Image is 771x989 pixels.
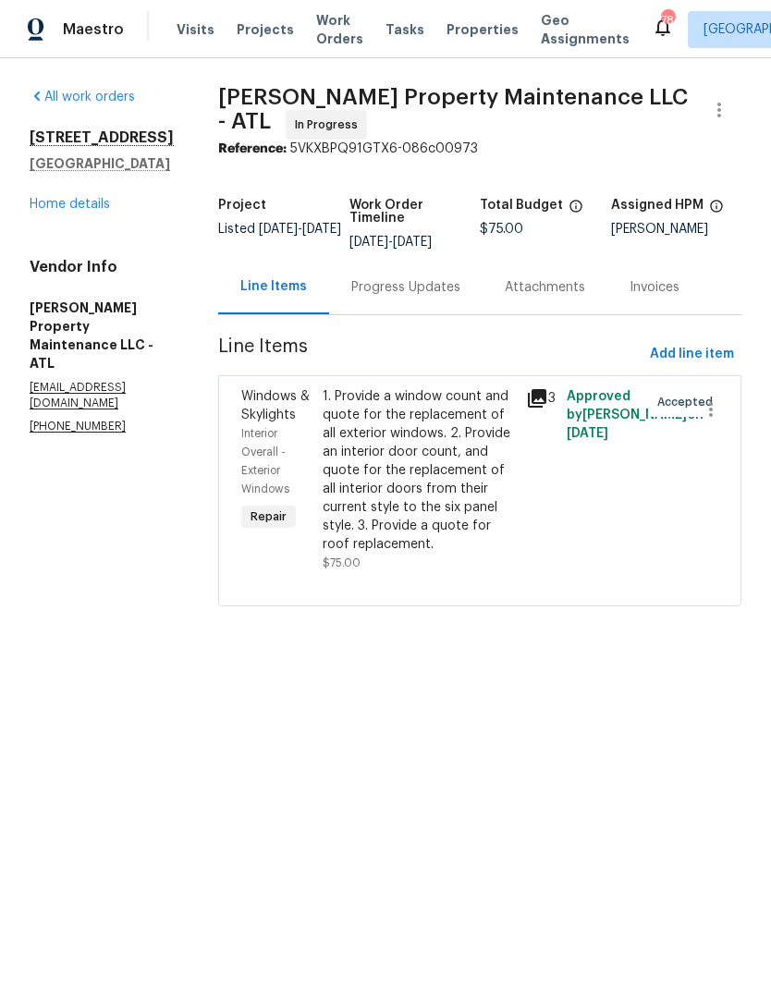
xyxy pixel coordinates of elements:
span: Properties [447,20,519,39]
span: Listed [218,223,341,236]
span: [PERSON_NAME] Property Maintenance LLC - ATL [218,86,688,132]
div: 3 [526,387,556,409]
span: [DATE] [259,223,298,236]
div: [PERSON_NAME] [611,223,742,236]
span: The total cost of line items that have been proposed by Opendoor. This sum includes line items th... [569,199,583,223]
span: [DATE] [349,236,388,249]
button: Add line item [642,337,741,372]
h5: Assigned HPM [611,199,704,212]
h5: Project [218,199,266,212]
div: Invoices [630,278,679,297]
h4: Vendor Info [30,258,174,276]
span: Visits [177,20,214,39]
span: $75.00 [323,557,361,568]
div: 1. Provide a window count and quote for the replacement of all exterior windows. 2. Provide an in... [323,387,515,554]
span: Repair [243,507,294,526]
div: Attachments [505,278,585,297]
span: Interior Overall - Exterior Windows [241,428,289,494]
h5: Work Order Timeline [349,199,481,225]
b: Reference: [218,142,287,155]
span: Geo Assignments [541,11,630,48]
div: 78 [661,11,674,30]
div: Line Items [240,277,307,296]
span: [DATE] [567,427,608,440]
h5: Total Budget [480,199,563,212]
span: The hpm assigned to this work order. [709,199,724,223]
span: - [349,236,432,249]
span: - [259,223,341,236]
span: Work Orders [316,11,363,48]
span: Maestro [63,20,124,39]
span: $75.00 [480,223,523,236]
div: Progress Updates [351,278,460,297]
span: Windows & Skylights [241,390,310,421]
span: Approved by [PERSON_NAME] on [567,390,704,440]
span: Tasks [385,23,424,36]
span: Add line item [650,343,734,366]
div: 5VKXBPQ91GTX6-086c00973 [218,140,741,158]
span: Accepted [657,393,720,411]
span: [DATE] [302,223,341,236]
span: Line Items [218,337,642,372]
span: In Progress [295,116,365,134]
a: All work orders [30,91,135,104]
a: Home details [30,198,110,211]
span: Projects [237,20,294,39]
span: [DATE] [393,236,432,249]
h5: [PERSON_NAME] Property Maintenance LLC - ATL [30,299,174,372]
